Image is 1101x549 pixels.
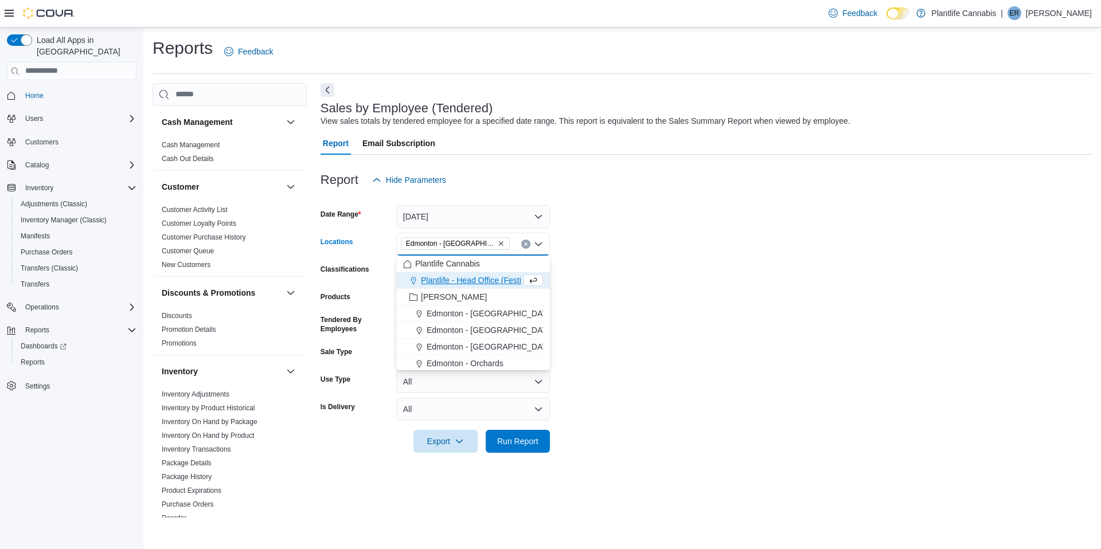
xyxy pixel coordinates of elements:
span: Operations [21,300,136,314]
span: Inventory Transactions [162,445,231,454]
span: Dashboards [21,342,67,351]
h1: Reports [153,37,213,60]
a: Feedback [220,40,278,63]
a: Inventory On Hand by Product [162,432,254,440]
span: Settings [25,382,50,391]
a: Dashboards [16,339,71,353]
a: Product Expirations [162,487,221,495]
span: Edmonton - Windermere South [401,237,510,250]
button: Inventory [162,366,282,377]
span: Customer Activity List [162,205,228,214]
span: Transfers [16,277,136,291]
label: Classifications [321,265,369,274]
a: New Customers [162,261,210,269]
button: Users [21,112,48,126]
span: Manifests [16,229,136,243]
a: Customer Loyalty Points [162,219,236,228]
a: Reorder [162,514,186,522]
button: Reports [21,323,54,337]
span: Inventory [21,181,136,195]
span: Load All Apps in [GEOGRAPHIC_DATA] [32,34,136,57]
span: Package History [162,472,212,481]
span: Inventory Adjustments [162,390,229,399]
button: Discounts & Promotions [162,287,282,299]
span: Edmonton - [GEOGRAPHIC_DATA] South [406,238,495,249]
button: Remove Edmonton - Windermere South from selection in this group [498,240,505,247]
button: Plantlife Cannabis [396,256,550,272]
div: Customer [153,203,307,276]
span: Inventory by Product Historical [162,403,255,413]
span: New Customers [162,260,210,269]
span: Inventory On Hand by Package [162,417,257,426]
a: Home [21,89,48,103]
nav: Complex example [7,83,136,424]
button: Settings [2,377,141,394]
button: All [396,370,550,393]
a: Purchase Orders [16,245,77,259]
span: Users [25,114,43,123]
button: Next [321,83,334,97]
button: Reports [11,354,141,370]
span: Transfers (Classic) [16,261,136,275]
span: Feedback [238,46,273,57]
span: Home [25,91,44,100]
div: Inventory [153,387,307,543]
h3: Cash Management [162,116,233,128]
label: Locations [321,237,353,246]
span: [PERSON_NAME] [421,291,487,303]
span: Dashboards [16,339,136,353]
p: [PERSON_NAME] [1026,6,1092,20]
span: Customers [21,135,136,149]
a: Transfers [16,277,54,291]
a: Feedback [824,2,882,25]
a: Settings [21,379,54,393]
span: Reorder [162,513,186,523]
button: Users [2,111,141,127]
h3: Discounts & Promotions [162,287,255,299]
button: Customer [162,181,282,193]
span: Edmonton - [GEOGRAPHIC_DATA] [427,324,554,336]
span: Manifests [21,232,50,241]
span: Product Expirations [162,486,221,495]
a: Dashboards [11,338,141,354]
span: Inventory [25,183,53,193]
h3: Sales by Employee (Tendered) [321,101,493,115]
span: Promotion Details [162,325,216,334]
div: Emily Rhese [1008,6,1021,20]
label: Tendered By Employees [321,315,392,334]
span: Email Subscription [362,132,435,155]
label: Date Range [321,210,361,219]
a: Discounts [162,312,192,320]
button: Cash Management [162,116,282,128]
span: Inventory Manager (Classic) [16,213,136,227]
span: Run Report [497,436,538,447]
a: Inventory On Hand by Package [162,418,257,426]
button: Export [413,430,478,453]
a: Purchase Orders [162,500,214,508]
span: Export [420,430,471,453]
a: Customer Activity List [162,206,228,214]
button: Customers [2,134,141,150]
a: Cash Management [162,141,220,149]
a: Customers [21,135,63,149]
span: Plantlife Cannabis [415,258,480,269]
button: Home [2,87,141,104]
a: Transfers (Classic) [16,261,83,275]
p: Plantlife Cannabis [931,6,996,20]
span: Adjustments (Classic) [16,197,136,211]
span: Customers [25,138,58,147]
button: Inventory [21,181,58,195]
span: Cash Out Details [162,154,214,163]
img: Cova [23,7,75,19]
button: Run Report [486,430,550,453]
span: Customer Loyalty Points [162,219,236,228]
div: Cash Management [153,138,307,170]
a: Customer Queue [162,247,214,255]
h3: Report [321,173,358,187]
button: Manifests [11,228,141,244]
button: Customer [284,180,298,194]
button: Transfers (Classic) [11,260,141,276]
button: Reports [2,322,141,338]
span: Feedback [842,7,877,19]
